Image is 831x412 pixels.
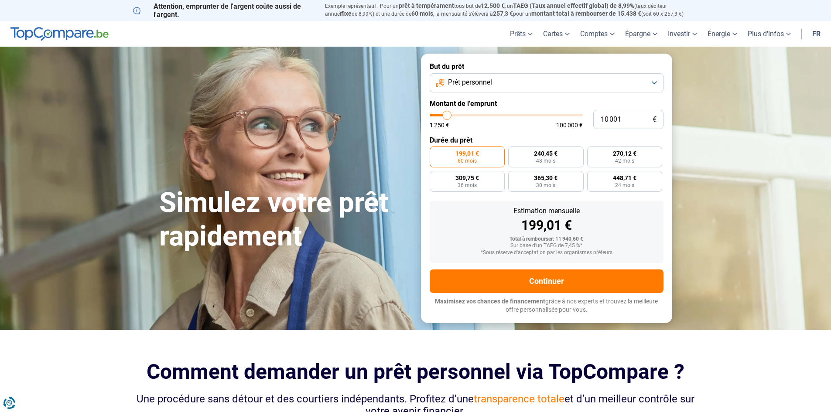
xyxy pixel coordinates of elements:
span: 365,30 € [534,175,557,181]
p: grâce à nos experts et trouvez la meilleure offre personnalisée pour vous. [430,297,663,314]
span: 60 mois [458,158,477,163]
a: Investir [663,21,702,47]
span: Maximisez vos chances de financement [435,298,545,305]
label: Durée du prêt [430,136,663,144]
a: Cartes [538,21,575,47]
span: 257,3 € [493,10,513,17]
label: But du prêt [430,62,663,71]
span: 448,71 € [613,175,636,181]
span: montant total à rembourser de 15.438 € [531,10,641,17]
span: Prêt personnel [448,78,492,87]
span: transparence totale [474,393,564,405]
span: 199,01 € [455,150,479,157]
span: 24 mois [615,183,634,188]
div: 199,01 € [437,219,657,232]
h1: Simulez votre prêt rapidement [159,186,410,253]
p: Exemple représentatif : Pour un tous but de , un (taux débiteur annuel de 8,99%) et une durée de ... [325,2,698,18]
a: Plus d'infos [742,21,796,47]
span: 270,12 € [613,150,636,157]
button: Prêt personnel [430,73,663,92]
a: fr [807,21,826,47]
button: Continuer [430,269,663,293]
span: 240,45 € [534,150,557,157]
span: 1 250 € [430,122,449,128]
p: Attention, emprunter de l'argent coûte aussi de l'argent. [133,2,315,19]
span: 36 mois [458,183,477,188]
a: Épargne [620,21,663,47]
h2: Comment demander un prêt personnel via TopCompare ? [133,360,698,384]
div: Sur base d'un TAEG de 7,45 %* [437,243,657,249]
span: TAEG (Taux annuel effectif global) de 8,99% [513,2,634,9]
a: Comptes [575,21,620,47]
span: 100 000 € [556,122,583,128]
a: Énergie [702,21,742,47]
span: 60 mois [411,10,433,17]
span: fixe [341,10,352,17]
span: 48 mois [536,158,555,163]
a: Prêts [505,21,538,47]
img: TopCompare [10,27,109,41]
span: € [653,116,657,123]
div: *Sous réserve d'acceptation par les organismes prêteurs [437,250,657,256]
div: Total à rembourser: 11 940,60 € [437,236,657,242]
span: 12.500 € [481,2,505,9]
span: prêt à tempérament [399,2,454,9]
span: 309,75 € [455,175,479,181]
label: Montant de l'emprunt [430,99,663,108]
div: Estimation mensuelle [437,208,657,215]
span: 42 mois [615,158,634,163]
span: 30 mois [536,183,555,188]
